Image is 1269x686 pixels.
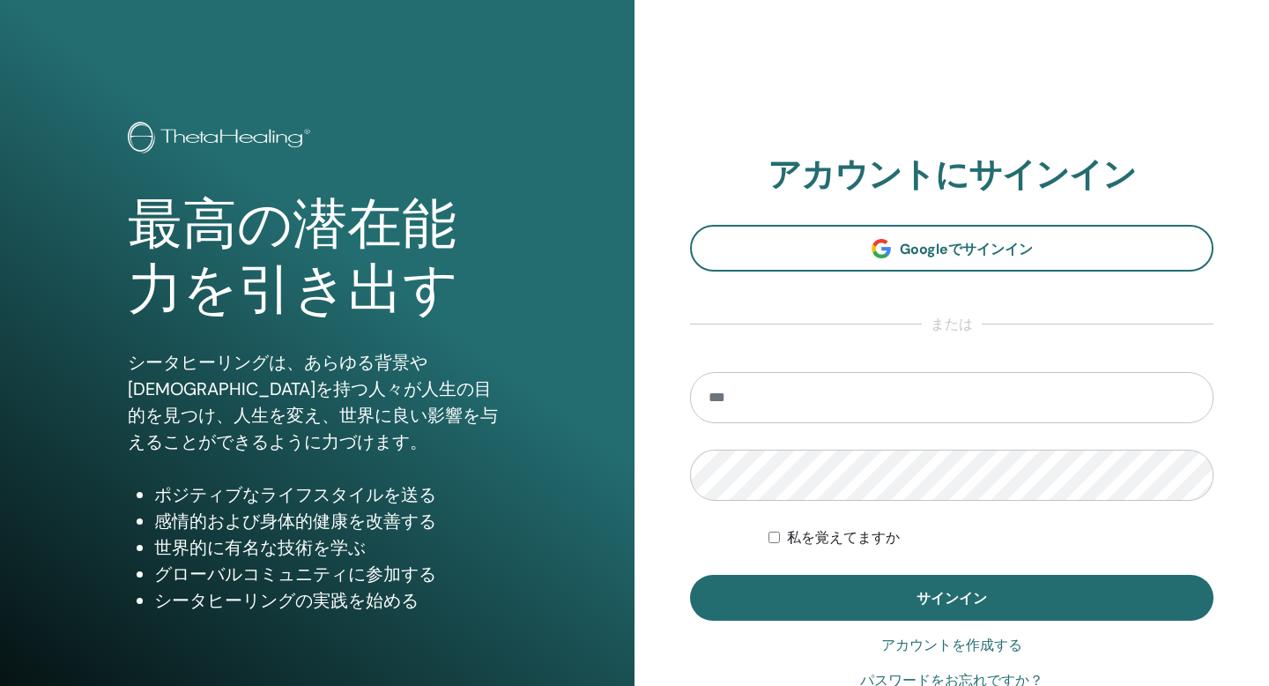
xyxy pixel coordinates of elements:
[768,527,1213,548] div: 無期限または手動でログアウトするまで認証を維持する
[900,240,1033,258] font: Googleでサインイン
[128,193,458,321] font: 最高の潜在能力を引き出す
[916,589,987,608] font: サインイン
[881,637,1022,653] font: アカウントを作成する
[154,563,436,585] font: グローバルコミュニティに参加する
[787,529,900,546] font: 私を覚えてますか
[690,575,1213,621] button: サインイン
[154,536,366,559] font: 世界的に有名な技術を学ぶ
[154,483,436,506] font: ポジティブなライフスタイルを送る
[154,510,436,533] font: 感情的および身体的健康を改善する
[768,153,1136,197] font: アカウントにサインイン
[690,225,1213,272] a: Googleでサインイン
[881,635,1022,656] a: アカウントを作成する
[128,351,498,453] font: シータヒーリングは、あらゆる背景や[DEMOGRAPHIC_DATA]を持つ人々が人生の目的を見つけ、人生を変え、世界に良い影響を与えることができるように力づけます。
[931,315,973,333] font: または
[154,589,419,612] font: シータヒーリングの実践を始める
